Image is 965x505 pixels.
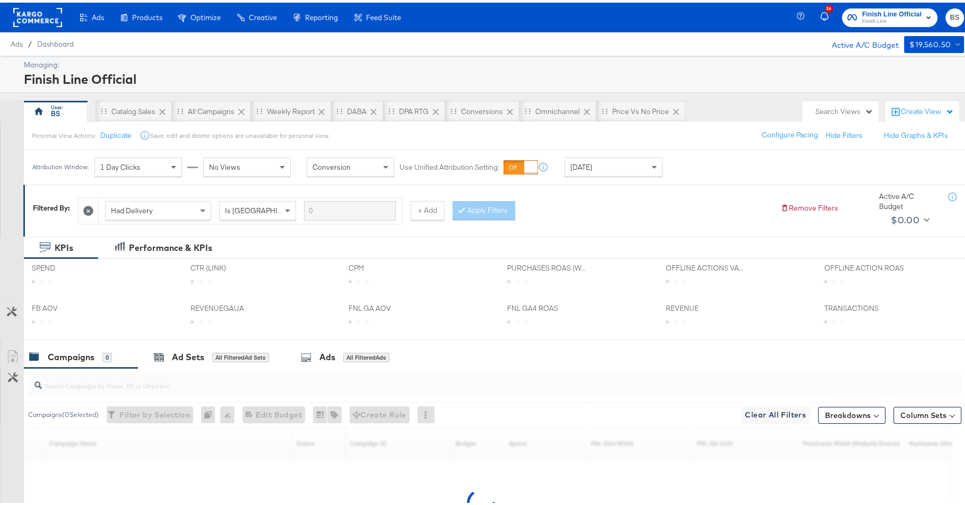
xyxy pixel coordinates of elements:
div: Price vs No Price [612,104,669,114]
span: 1 Day Clicks [100,160,141,169]
span: CPM [349,260,428,271]
span: CTR (LINK) [190,260,270,271]
div: Performance & KPIs [129,239,212,251]
div: Search Views [815,104,873,114]
input: Enter a search term [304,198,396,218]
div: 36 [825,2,833,10]
div: Drag to reorder tab [388,106,394,111]
div: Campaigns ( 0 Selected) [28,407,99,417]
div: 0 [201,404,220,421]
button: Configure Pacing [754,123,825,142]
div: $0.00 [891,210,919,225]
div: Conversions [461,104,503,114]
span: Is [GEOGRAPHIC_DATA] [225,203,306,213]
button: $19,560.50 [904,33,964,50]
span: Conversion [312,160,351,169]
span: Ads [11,37,23,46]
button: Duplicate [100,128,132,138]
span: Finish Line [862,15,921,23]
div: Drag to reorder tab [450,106,456,111]
div: Active A/C Budget [821,33,899,49]
span: FNL GA4 ROAS [507,301,587,311]
div: DABA [347,104,367,114]
button: Column Sets [893,404,961,421]
button: Hide Graphs & KPIs [884,128,948,138]
div: Personal View Actions: [32,129,96,137]
div: Active A/C Budget [879,189,937,208]
button: Finish Line OfficialFinish Line [842,6,937,24]
div: Filtered By: [33,201,70,211]
div: Managing: [24,57,961,67]
div: Attribution Window: [32,161,89,168]
div: Drag to reorder tab [525,106,531,111]
button: Clear All Filters [741,404,810,421]
button: Remove Filters [780,201,838,211]
span: BS [950,9,960,21]
span: FB AOV [32,301,111,311]
span: Optimize [190,11,221,19]
div: All Filtered Ads [343,350,389,360]
div: BS [51,106,60,116]
div: Ads [319,349,335,361]
span: REVENUE [666,301,745,311]
span: PURCHASES ROAS (WEBSITE EVENTS) [507,260,587,271]
div: All Campaigns [188,104,234,114]
div: Finish Line Official [24,67,961,85]
span: No Views [209,160,240,169]
span: OFFLINE ACTIONS VALUE [666,260,745,271]
label: Use Unified Attribution Setting: [399,160,499,170]
button: BS [945,6,964,24]
span: Reporting [305,11,338,19]
button: Breakdowns [818,404,885,421]
span: TRANSACTIONS [824,301,903,311]
button: 36 [819,5,837,25]
div: Weekly Report [267,104,315,114]
span: REVENUEGAUA [190,301,270,311]
div: Drag to reorder tab [177,106,183,111]
div: Ad Sets [172,349,204,361]
span: Creative [249,11,277,19]
div: Drag to reorder tab [256,106,262,111]
div: Create View [901,104,954,115]
button: + Add [411,198,445,217]
div: Drag to reorder tab [336,106,342,111]
span: Finish Line Official [862,6,921,18]
div: Omnichannel [535,104,580,114]
button: Hide Filters [825,128,863,138]
div: 0 [102,350,112,360]
span: Products [132,11,162,19]
div: Drag to reorder tab [101,106,107,111]
span: Feed Suite [366,11,401,19]
button: $0.00 [886,209,932,226]
span: OFFLINE ACTION ROAS [824,260,903,271]
span: / [23,37,37,46]
div: KPIs [55,239,73,251]
div: DPA RTG [399,104,429,114]
div: Save, edit and delete options are unavailable for personal view. [150,129,329,137]
span: Clear All Filters [745,406,806,419]
span: SPEND [32,260,111,271]
span: Had Delivery [111,203,153,213]
div: All Filtered Ad Sets [212,350,269,360]
span: [DATE] [570,160,592,169]
a: Dashboard [37,37,74,46]
div: Drag to reorder tab [602,106,607,111]
input: Search Campaigns by Name, ID or Objective [42,368,876,389]
div: Catalog Sales [111,104,155,114]
div: $19,560.50 [909,36,951,49]
span: Ads [92,11,104,19]
span: FNL GA AOV [349,301,428,311]
div: Campaigns [48,349,94,361]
